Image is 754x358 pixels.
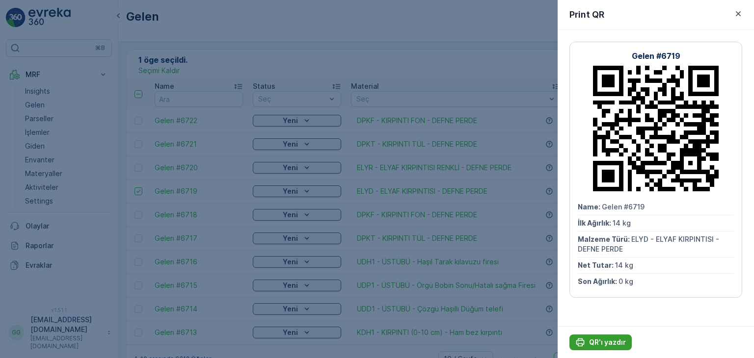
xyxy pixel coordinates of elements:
[619,277,633,285] span: 0 kg
[589,337,626,347] p: QR'ı yazdır
[615,261,633,269] span: 14 kg
[613,219,631,227] span: 14 kg
[578,219,613,227] span: İlk Ağırlık :
[578,277,619,285] span: Son Ağırlık :
[578,261,615,269] span: Net Tutar :
[578,203,602,211] span: Name :
[578,235,721,253] span: ELYD - ELYAF KIRPINTISI - DEFNE PERDE
[569,8,604,22] p: Print QR
[578,235,631,243] span: Malzeme Türü :
[569,334,632,350] button: QR'ı yazdır
[602,203,645,211] span: Gelen #6719
[632,50,680,62] p: Gelen #6719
